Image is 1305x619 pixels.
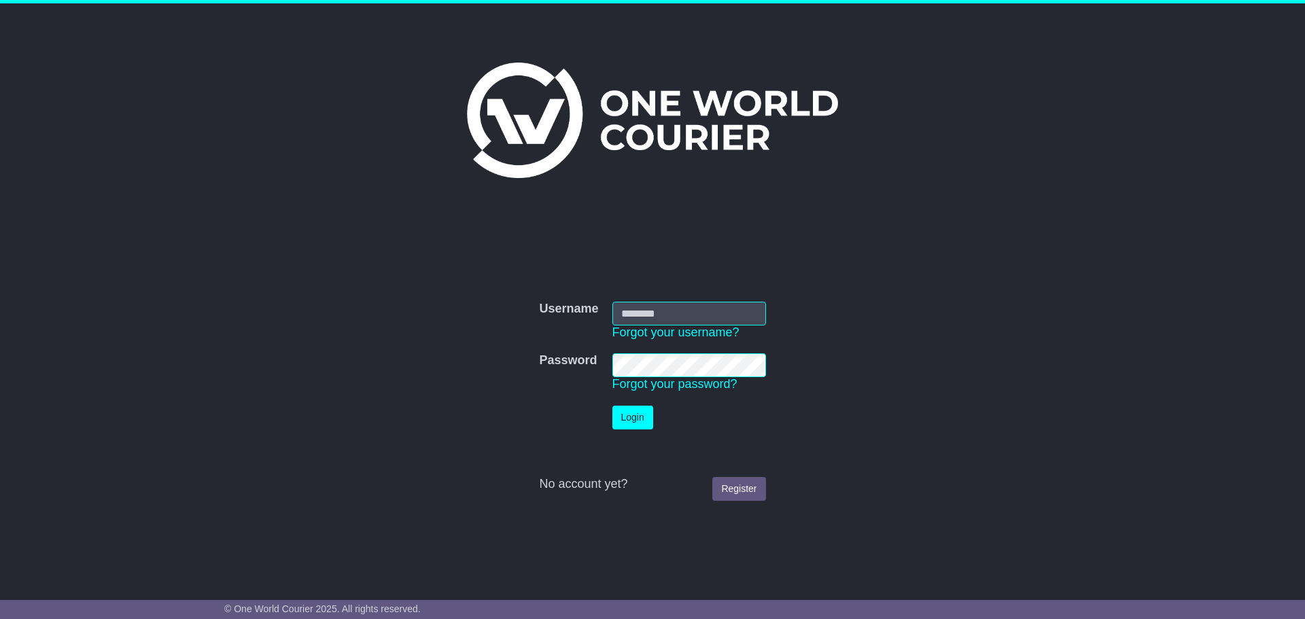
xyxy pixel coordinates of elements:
button: Login [612,406,653,429]
label: Username [539,302,598,317]
a: Forgot your password? [612,377,737,391]
span: © One World Courier 2025. All rights reserved. [224,603,421,614]
div: No account yet? [539,477,765,492]
a: Register [712,477,765,501]
a: Forgot your username? [612,325,739,339]
label: Password [539,353,597,368]
img: One World [467,63,838,178]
